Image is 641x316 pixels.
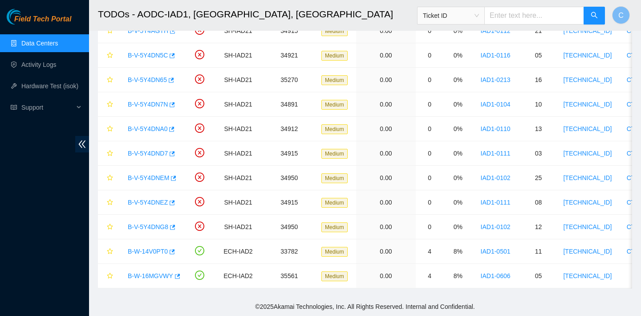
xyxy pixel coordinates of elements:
span: star [107,273,113,280]
a: B-V-5Y4DN5C [128,52,168,59]
span: star [107,28,113,35]
a: [TECHNICAL_ID] [563,174,612,181]
span: Ticket ID [423,9,479,22]
a: [TECHNICAL_ID] [563,27,612,34]
td: 0 [416,117,443,141]
td: 0% [443,92,473,117]
td: 12 [519,215,559,239]
a: B-V-5Y4DNEZ [128,199,168,206]
span: Medium [321,26,348,36]
a: [TECHNICAL_ID] [563,199,612,206]
td: 0.00 [356,264,416,288]
span: Medium [321,222,348,232]
a: IAD1-0606 [481,272,511,279]
span: star [107,77,113,84]
a: Data Centers [21,40,58,47]
td: 8% [443,264,473,288]
img: Akamai Technologies [7,9,45,25]
td: 0% [443,68,473,92]
td: 05 [519,264,559,288]
a: IAD1-0111 [481,150,511,157]
a: [TECHNICAL_ID] [563,150,612,157]
a: IAD1-0213 [481,76,511,83]
span: close-circle [195,172,204,182]
button: star [103,24,114,38]
td: 05 [519,43,559,68]
button: star [103,146,114,160]
a: IAD1-0111 [481,199,511,206]
td: 34915 [262,190,316,215]
td: 0% [443,19,473,43]
a: [TECHNICAL_ID] [563,101,612,108]
span: close-circle [195,123,204,133]
span: star [107,126,113,133]
a: B-V-5Y4DN7N [128,101,168,108]
span: Medium [321,51,348,61]
td: 8% [443,239,473,264]
td: SH-IAD21 [214,92,262,117]
a: IAD1-0102 [481,174,511,181]
a: IAD1-0104 [481,101,511,108]
td: 35561 [262,264,316,288]
td: 21 [519,19,559,43]
span: Medium [321,173,348,183]
td: 0 [416,68,443,92]
td: 34915 [262,19,316,43]
td: 33782 [262,239,316,264]
span: Medium [321,149,348,159]
td: SH-IAD21 [214,141,262,166]
span: star [107,52,113,59]
button: star [103,122,114,136]
td: SH-IAD21 [214,190,262,215]
span: close-circle [195,50,204,59]
td: 0.00 [356,239,416,264]
td: 0 [416,141,443,166]
span: star [107,150,113,157]
a: IAD1-0110 [481,125,511,132]
td: ECH-IAD2 [214,239,262,264]
td: 0.00 [356,215,416,239]
a: Activity Logs [21,61,57,68]
td: 10 [519,92,559,117]
a: B-V-5Y4DNA0 [128,125,167,132]
span: Medium [321,247,348,257]
a: B-V-5Y4DNG8 [128,223,168,230]
span: close-circle [195,148,204,157]
button: search [584,7,605,25]
span: search [591,12,598,20]
td: 16 [519,68,559,92]
span: close-circle [195,222,204,231]
button: star [103,195,114,209]
td: 0 [416,215,443,239]
button: star [103,48,114,62]
td: 0 [416,19,443,43]
span: star [107,101,113,108]
a: [TECHNICAL_ID] [563,76,612,83]
span: C [618,10,624,21]
td: 0.00 [356,68,416,92]
td: 08 [519,190,559,215]
button: star [103,171,114,185]
span: star [107,199,113,206]
a: B-V-5Y4DNEM [128,174,169,181]
a: [TECHNICAL_ID] [563,52,612,59]
td: 0 [416,43,443,68]
a: IAD1-0102 [481,223,511,230]
a: B-V-5Y4DND7 [128,150,168,157]
td: 11 [519,239,559,264]
a: Akamai TechnologiesField Tech Portal [7,16,71,28]
td: 0.00 [356,19,416,43]
td: 0.00 [356,190,416,215]
td: 35270 [262,68,316,92]
button: star [103,220,114,234]
span: Medium [321,124,348,134]
footer: © 2025 Akamai Technologies, Inc. All Rights Reserved. Internal and Confidential. [89,297,641,316]
td: SH-IAD21 [214,19,262,43]
span: double-left [75,136,89,152]
td: 0.00 [356,141,416,166]
td: 4 [416,264,443,288]
a: B-W-16MGVWY [128,272,173,279]
td: 0.00 [356,92,416,117]
span: read [11,104,17,111]
td: 0% [443,141,473,166]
